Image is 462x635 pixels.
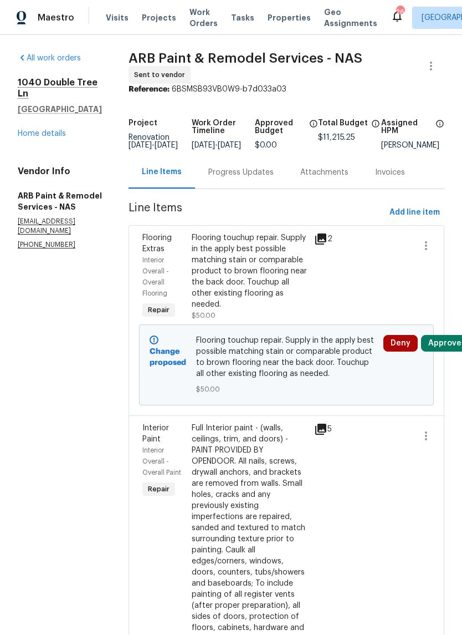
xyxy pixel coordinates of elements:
h5: Total Budget [318,119,368,127]
span: $11,215.25 [318,134,355,141]
span: Interior Overall - Overall Paint [142,447,181,476]
span: $50.00 [192,312,215,319]
span: Tasks [231,14,254,22]
h5: Project [129,119,157,127]
span: Visits [106,12,129,23]
div: 26 [396,7,404,18]
div: Progress Updates [208,167,274,178]
h5: ARB Paint & Remodel Services - NAS [18,190,102,212]
span: Add line item [389,206,440,220]
div: Line Items [142,166,182,177]
div: [PERSON_NAME] [381,141,444,149]
span: - [192,141,241,149]
span: The hpm assigned to this work order. [435,119,444,141]
span: Sent to vendor [134,69,189,80]
span: [DATE] [192,141,215,149]
span: The total cost of line items that have been proposed by Opendoor. This sum includes line items th... [371,119,380,134]
div: Attachments [300,167,348,178]
span: [DATE] [155,141,178,149]
span: $0.00 [255,141,277,149]
span: ARB Paint & Remodel Services - NAS [129,52,362,65]
a: Home details [18,130,66,138]
span: Repair [143,304,174,316]
button: Deny [383,335,418,352]
span: Interior Overall - Overall Flooring [142,257,169,297]
h5: Approved Budget [255,119,306,135]
span: Flooring Extras [142,234,172,253]
span: Work Orders [189,7,218,29]
b: Reference: [129,85,170,93]
div: 5 [314,423,332,436]
div: Invoices [375,167,405,178]
span: Flooring touchup repair. Supply in the apply best possible matching stain or comparable product t... [196,335,376,379]
h5: Work Order Timeline [192,119,255,135]
span: Properties [268,12,311,23]
div: Flooring touchup repair. Supply in the apply best possible matching stain or comparable product t... [192,232,308,310]
span: Line Items [129,202,385,223]
span: Projects [142,12,176,23]
button: Add line item [385,202,444,223]
a: All work orders [18,54,81,62]
span: Maestro [38,12,74,23]
span: Interior Paint [142,424,169,443]
h5: Assigned HPM [381,119,432,135]
span: Geo Assignments [324,7,377,29]
span: $50.00 [196,384,376,395]
span: Repair [143,484,174,495]
span: The total cost of line items that have been approved by both Opendoor and the Trade Partner. This... [309,119,318,141]
span: [DATE] [218,141,241,149]
div: 6BSMSB93VB0W9-b7d033a03 [129,84,444,95]
span: - [129,141,178,149]
h4: Vendor Info [18,166,102,177]
div: 2 [314,232,332,246]
b: Change proposed [150,348,186,367]
span: [DATE] [129,141,152,149]
span: Renovation [129,134,178,149]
